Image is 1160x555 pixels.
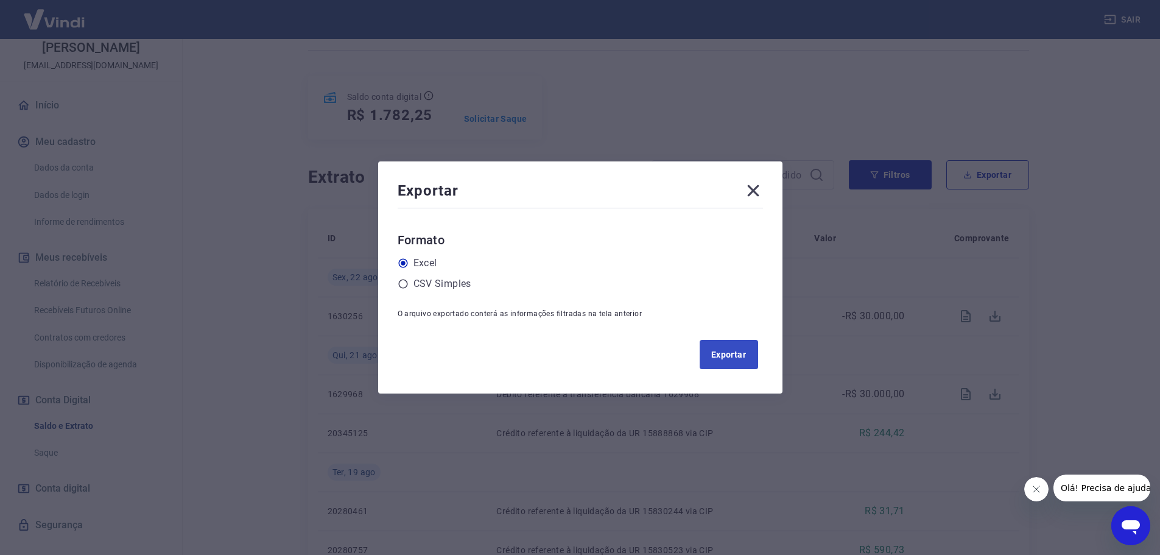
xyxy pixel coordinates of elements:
[398,181,763,205] div: Exportar
[1111,506,1150,545] iframe: Botão para abrir a janela de mensagens
[413,277,471,291] label: CSV Simples
[398,309,642,318] span: O arquivo exportado conterá as informações filtradas na tela anterior
[413,256,437,270] label: Excel
[1024,477,1049,501] iframe: Fechar mensagem
[7,9,102,18] span: Olá! Precisa de ajuda?
[700,340,758,369] button: Exportar
[1053,475,1150,501] iframe: Mensagem da empresa
[398,230,763,250] h6: Formato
